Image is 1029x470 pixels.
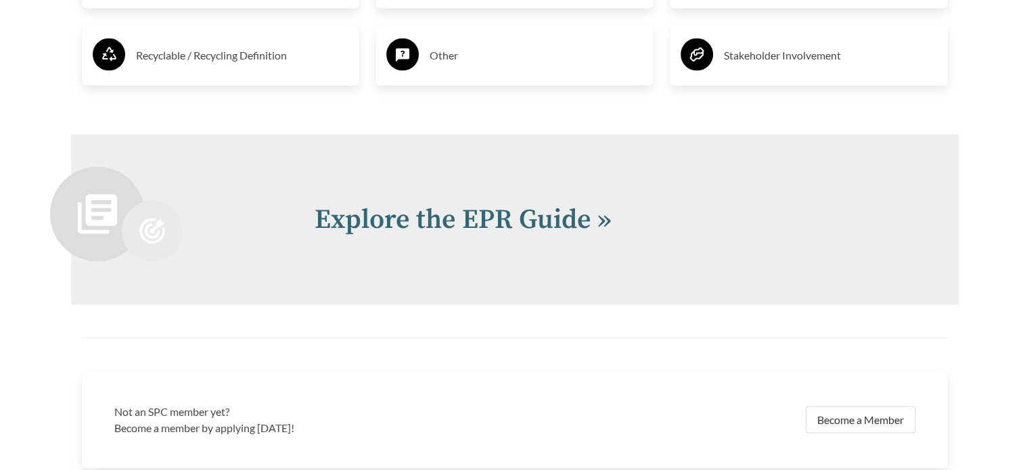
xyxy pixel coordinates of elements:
p: Become a member by applying [DATE]! [114,419,507,436]
h3: Stakeholder Involvement [724,44,937,66]
a: Become a Member [806,406,915,433]
a: Explore the EPR Guide » [315,202,612,236]
h3: Not an SPC member yet? [114,403,507,419]
h3: Other [430,44,643,66]
h3: Recyclable / Recycling Definition [136,44,349,66]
